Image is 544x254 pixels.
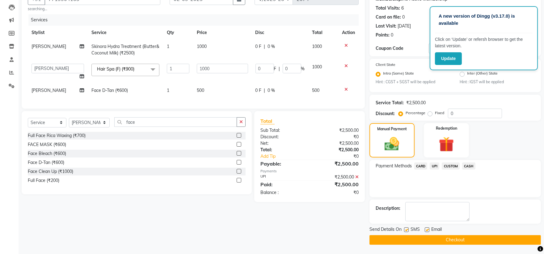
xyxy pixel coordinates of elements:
[312,88,320,93] span: 500
[279,66,280,72] span: |
[369,235,541,245] button: Checkout
[318,153,363,160] div: ₹0
[377,126,407,132] label: Manual Payment
[391,32,393,38] div: 0
[467,71,498,78] label: Inter (Other) State
[28,26,88,40] th: Stylist
[376,205,400,212] div: Description:
[401,5,404,11] div: 6
[32,88,66,93] span: [PERSON_NAME]
[193,26,251,40] th: Price
[256,174,310,180] div: UPI
[310,189,363,196] div: ₹0
[310,134,363,140] div: ₹0
[268,87,275,94] span: 0 %
[310,140,363,147] div: ₹2,500.00
[383,71,414,78] label: Intra (Same) State
[167,88,169,93] span: 1
[301,66,305,72] span: %
[28,14,363,26] div: Services
[310,147,363,153] div: ₹2,500.00
[376,110,395,117] div: Discount:
[310,160,363,167] div: ₹2,500.00
[428,44,508,53] input: Enter Offer / Coupon Code
[406,100,426,106] div: ₹2,500.00
[260,169,358,174] div: Payments
[91,88,128,93] span: Face D-Tan (₹600)
[91,44,159,56] span: Skinora Hydra Treatment (Butter&Coconut Milk) (₹2500)
[167,44,169,49] span: 1
[435,110,444,116] label: Fixed
[376,100,404,106] div: Service Total:
[264,43,265,50] span: |
[406,110,425,116] label: Percentage
[256,153,318,160] a: Add Tip
[376,45,429,52] div: Coupon Code
[255,43,262,50] span: 0 F
[338,26,359,40] th: Action
[163,26,193,40] th: Qty
[256,134,310,140] div: Discount:
[402,14,405,20] div: 0
[256,140,310,147] div: Net:
[435,52,462,65] button: Update
[260,118,275,124] span: Total
[97,66,134,72] span: Hair Spa (F) (₹900)
[310,127,363,134] div: ₹2,500.00
[28,150,66,157] div: Face Bleach (₹600)
[256,181,310,188] div: Paid:
[376,23,396,29] div: Last Visit:
[28,132,86,139] div: Full Face Rica Waxing (₹700)
[274,66,276,72] span: F
[28,6,160,12] small: searching...
[264,87,265,94] span: |
[380,136,404,152] img: _cash.svg
[256,189,310,196] div: Balance :
[376,62,395,67] label: Client State
[414,162,428,170] span: CARD
[411,226,420,234] span: SMS
[256,127,310,134] div: Sub Total:
[268,43,275,50] span: 0 %
[32,44,66,49] span: [PERSON_NAME]
[310,181,363,188] div: ₹2,500.00
[398,23,411,29] div: [DATE]
[436,126,457,131] label: Redemption
[434,135,459,154] img: _gift.svg
[197,44,207,49] span: 1000
[256,147,310,153] div: Total:
[312,44,322,49] span: 1000
[376,163,412,169] span: Payment Methods
[431,226,442,234] span: Email
[255,87,262,94] span: 0 F
[28,168,73,175] div: Face Clean Up (₹1000)
[460,79,535,85] small: Hint : IGST will be applied
[376,79,451,85] small: Hint : CGST + SGST will be applied
[134,66,137,72] a: x
[28,177,59,184] div: Full Face (₹200)
[376,32,390,38] div: Points:
[310,174,363,180] div: ₹2,500.00
[88,26,163,40] th: Service
[442,162,460,170] span: CUSTOM
[376,5,400,11] div: Total Visits:
[439,13,529,27] p: A new version of Dingg (v3.17.0) is available
[312,64,322,70] span: 1000
[114,117,237,127] input: Search or Scan
[309,26,338,40] th: Total
[28,141,66,148] div: FACE MASK (₹600)
[462,162,475,170] span: CASH
[256,160,310,167] div: Payable:
[376,14,401,20] div: Card on file:
[435,36,533,49] p: Click on ‘Update’ or refersh browser to get the latest version.
[28,159,64,166] div: Face D-Tan (₹600)
[430,162,439,170] span: UPI
[197,88,204,93] span: 500
[369,226,402,234] span: Send Details On
[252,26,309,40] th: Disc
